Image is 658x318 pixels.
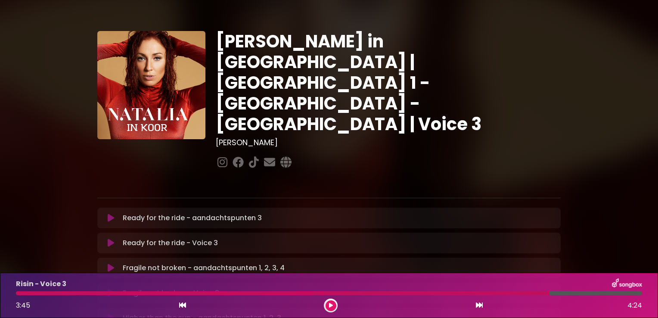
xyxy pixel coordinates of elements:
[123,213,262,223] p: Ready for the ride - aandachtspunten 3
[216,138,561,147] h3: [PERSON_NAME]
[123,238,218,248] p: Ready for the ride - Voice 3
[627,300,642,311] span: 4:24
[123,263,285,273] p: Fragile not broken - aandachtspunten 1, 2, 3, 4
[612,278,642,290] img: songbox-logo-white.png
[16,300,30,310] span: 3:45
[216,31,561,134] h1: [PERSON_NAME] in [GEOGRAPHIC_DATA] | [GEOGRAPHIC_DATA] 1 - [GEOGRAPHIC_DATA] - [GEOGRAPHIC_DATA] ...
[16,279,66,289] p: Risin - Voice 3
[97,31,205,139] img: YTVS25JmS9CLUqXqkEhs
